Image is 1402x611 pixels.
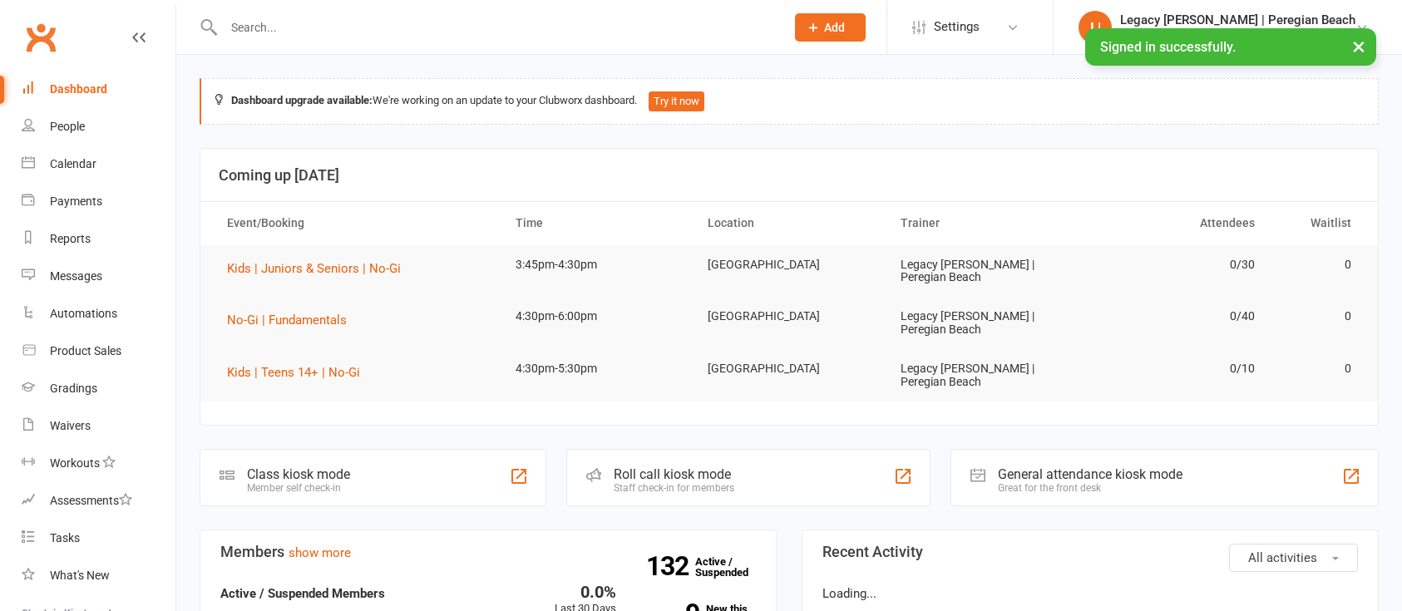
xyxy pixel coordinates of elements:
th: Waitlist [1270,202,1366,244]
h3: Coming up [DATE] [219,167,1360,184]
td: [GEOGRAPHIC_DATA] [693,297,885,336]
div: Reports [50,232,91,245]
div: People [50,120,85,133]
h3: Recent Activity [822,544,1358,560]
a: Product Sales [22,333,175,370]
button: No-Gi | Fundamentals [227,310,358,330]
td: [GEOGRAPHIC_DATA] [693,349,885,388]
a: Clubworx [20,17,62,58]
div: Dashboard [50,82,107,96]
div: Class kiosk mode [247,466,350,482]
span: No-Gi | Fundamentals [227,313,347,328]
a: What's New [22,557,175,594]
div: What's New [50,569,110,582]
th: Trainer [886,202,1078,244]
th: Location [693,202,885,244]
a: People [22,108,175,145]
div: Product Sales [50,344,121,357]
td: 0/10 [1078,349,1270,388]
button: Try it now [649,91,704,111]
a: Tasks [22,520,175,557]
a: Automations [22,295,175,333]
span: Settings [934,8,980,46]
div: Staff check-in for members [614,482,734,494]
span: Add [824,21,845,34]
td: 0 [1270,349,1366,388]
a: Waivers [22,407,175,445]
td: Legacy [PERSON_NAME] | Peregian Beach [886,297,1078,349]
a: 132Active / Suspended [695,544,768,590]
th: Time [501,202,693,244]
td: 0 [1270,297,1366,336]
td: [GEOGRAPHIC_DATA] [693,245,885,284]
span: Kids | Teens 14+ | No-Gi [227,365,360,380]
button: Kids | Juniors & Seniors | No-Gi [227,259,412,278]
div: Great for the front desk [998,482,1182,494]
a: show more [289,545,351,560]
a: Payments [22,183,175,220]
div: General attendance kiosk mode [998,466,1182,482]
div: Member self check-in [247,482,350,494]
span: All activities [1248,550,1317,565]
div: Workouts [50,456,100,470]
div: Automations [50,307,117,320]
div: Assessments [50,494,132,507]
a: Reports [22,220,175,258]
div: We're working on an update to your Clubworx dashboard. [200,78,1379,125]
a: Workouts [22,445,175,482]
th: Attendees [1078,202,1270,244]
span: Kids | Juniors & Seniors | No-Gi [227,261,401,276]
a: Gradings [22,370,175,407]
a: Calendar [22,145,175,183]
div: Gradings [50,382,97,395]
div: L| [1079,11,1112,44]
td: 0 [1270,245,1366,284]
div: 0.0% [555,584,616,600]
h3: Members [220,544,756,560]
p: Loading... [822,584,1358,604]
button: × [1344,28,1374,64]
th: Event/Booking [212,202,501,244]
input: Search... [219,16,773,39]
button: All activities [1229,544,1358,572]
div: Legacy [PERSON_NAME] [1120,27,1355,42]
a: Dashboard [22,71,175,108]
div: Messages [50,269,102,283]
td: 0/40 [1078,297,1270,336]
td: 3:45pm-4:30pm [501,245,693,284]
td: 0/30 [1078,245,1270,284]
td: 4:30pm-6:00pm [501,297,693,336]
div: Legacy [PERSON_NAME] | Peregian Beach [1120,12,1355,27]
strong: Dashboard upgrade available: [231,94,373,106]
a: Assessments [22,482,175,520]
div: Tasks [50,531,80,544]
td: Legacy [PERSON_NAME] | Peregian Beach [886,245,1078,298]
strong: 132 [646,554,695,579]
td: 4:30pm-5:30pm [501,349,693,388]
a: Messages [22,258,175,295]
div: Roll call kiosk mode [614,466,734,482]
button: Add [795,13,866,42]
div: Payments [50,195,102,208]
div: Calendar [50,157,96,170]
button: Kids | Teens 14+ | No-Gi [227,362,372,382]
td: Legacy [PERSON_NAME] | Peregian Beach [886,349,1078,402]
strong: Active / Suspended Members [220,586,385,601]
div: Waivers [50,419,91,432]
span: Signed in successfully. [1100,39,1236,55]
